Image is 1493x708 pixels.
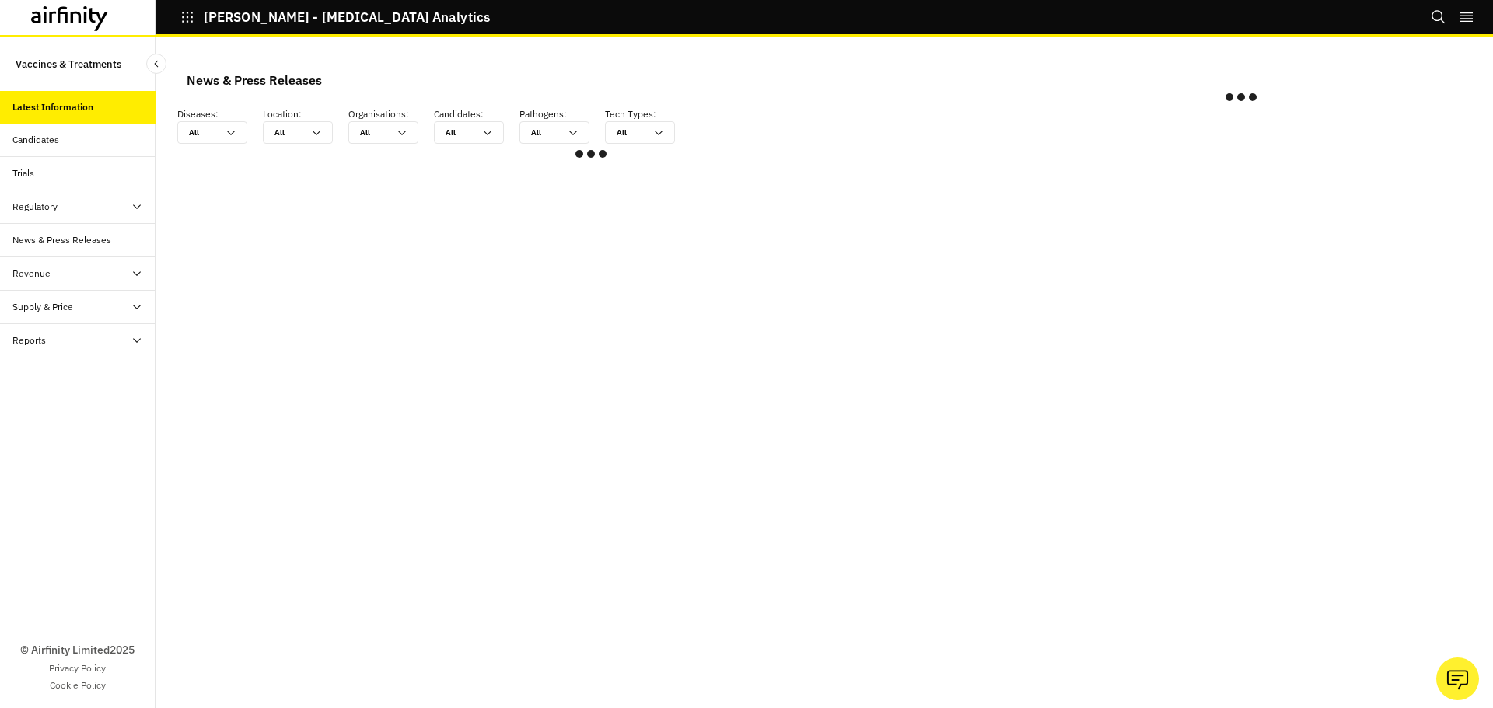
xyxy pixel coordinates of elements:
p: [PERSON_NAME] - [MEDICAL_DATA] Analytics [204,10,490,24]
p: Tech Types : [605,107,691,121]
div: Reports [12,333,46,347]
div: Trials [12,166,34,180]
p: © Airfinity Limited 2025 [20,642,135,658]
p: Pathogens : [519,107,605,121]
p: Organisations : [348,107,434,121]
div: News & Press Releases [12,233,111,247]
a: Cookie Policy [50,678,106,692]
button: Close Sidebar [146,54,166,74]
p: Location : [263,107,348,121]
button: Search [1431,4,1446,30]
p: Vaccines & Treatments [16,50,121,78]
button: [PERSON_NAME] - [MEDICAL_DATA] Analytics [180,4,490,30]
div: Regulatory [12,200,58,214]
div: Revenue [12,267,51,281]
div: Latest Information [12,100,93,114]
div: Candidates [12,133,59,147]
div: Supply & Price [12,300,73,314]
p: Diseases : [177,107,263,121]
p: Candidates : [434,107,519,121]
button: Ask our analysts [1436,657,1479,700]
div: News & Press Releases [187,68,322,92]
a: Privacy Policy [49,661,106,675]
